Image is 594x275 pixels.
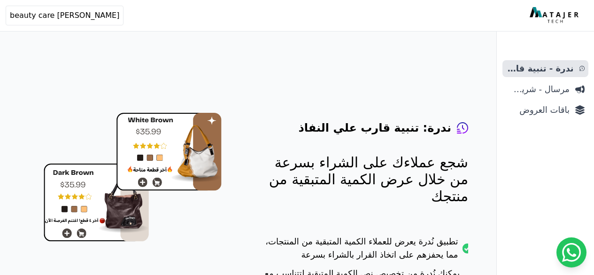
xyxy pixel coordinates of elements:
img: hero [44,113,222,242]
img: MatajerTech Logo [530,7,581,24]
span: مرسال - شريط دعاية [506,83,570,96]
h4: ندرة: تنبية قارب علي النفاذ [298,120,451,135]
p: شجع عملاءك على الشراء بسرعة من خلال عرض الكمية المتبقية من منتجك [259,154,468,205]
span: باقات العروض [506,103,570,117]
span: ندرة - تنبية قارب علي النفاذ [506,62,574,75]
span: [PERSON_NAME] beauty care [10,10,119,21]
button: [PERSON_NAME] beauty care [6,6,123,25]
li: تطبيق نُدرة يعرض للعملاء الكمية المتبقية من المنتجات، مما يحفزهم على اتخاذ القرار بالشراء بسرعة [259,235,468,267]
